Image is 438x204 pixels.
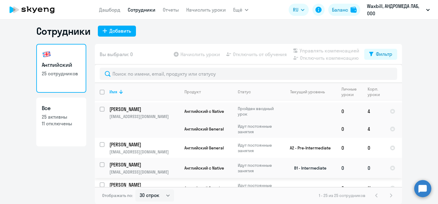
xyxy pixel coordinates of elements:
[36,25,91,37] h1: Сотрудники
[109,106,178,113] p: [PERSON_NAME]
[363,158,385,178] td: 0
[99,7,120,13] a: Дашборд
[280,138,337,158] td: A2 - Pre-Intermediate
[42,120,81,127] p: 11 отключены
[363,102,385,120] td: 4
[184,109,224,114] span: Английский с Native
[109,27,131,34] div: Добавить
[368,86,385,97] div: Корп. уроки
[109,181,178,188] p: [PERSON_NAME]
[184,126,224,132] span: Английский General
[233,6,242,13] span: Ещё
[109,149,179,155] p: [EMAIL_ADDRESS][DOMAIN_NAME]
[337,102,363,120] td: 0
[280,158,337,178] td: B1 - Intermediate
[186,7,226,13] a: Начислить уроки
[109,181,179,188] a: [PERSON_NAME]
[337,178,363,198] td: 0
[109,161,178,168] p: [PERSON_NAME]
[293,6,298,13] span: RU
[238,142,280,153] p: Идут постоянные занятия
[341,86,362,97] div: Личные уроки
[36,98,86,146] a: Все25 активны11 отключены
[42,113,81,120] p: 25 активны
[337,120,363,138] td: 0
[163,7,179,13] a: Отчеты
[363,120,385,138] td: 4
[337,138,363,158] td: 0
[42,61,81,69] h3: Английский
[332,6,348,13] div: Баланс
[184,185,226,191] span: Английский Premium
[128,7,155,13] a: Сотрудники
[42,49,52,59] img: english
[285,89,336,95] div: Текущий уровень
[364,2,433,17] button: Waxbill, АНДРОМЕДА ЛАБ, ООО
[109,106,179,113] a: [PERSON_NAME]
[42,104,81,112] h3: Все
[351,7,357,13] img: balance
[184,165,224,171] span: Английский с Native
[98,26,136,37] button: Добавить
[233,4,248,16] button: Ещё
[102,193,133,198] span: Отображать по:
[376,50,392,58] div: Фильтр
[289,4,309,16] button: RU
[109,114,179,119] p: [EMAIL_ADDRESS][DOMAIN_NAME]
[109,141,179,148] a: [PERSON_NAME]
[184,145,224,151] span: Английский General
[367,2,424,17] p: Waxbill, АНДРОМЕДА ЛАБ, ООО
[109,89,117,95] div: Имя
[238,123,280,134] p: Идут постоянные занятия
[238,89,251,95] div: Статус
[328,4,360,16] button: Балансbalance
[109,161,179,168] a: [PERSON_NAME]
[238,106,280,117] p: Пройден вводный урок
[100,68,397,80] input: Поиск по имени, email, продукту или статусу
[238,163,280,174] p: Идут постоянные занятия
[109,169,179,175] p: [EMAIL_ADDRESS][DOMAIN_NAME]
[337,158,363,178] td: 0
[290,89,325,95] div: Текущий уровень
[238,183,280,194] p: Идут постоянные занятия
[184,89,201,95] div: Продукт
[319,193,365,198] span: 1 - 25 из 25 сотрудников
[42,70,81,77] p: 25 сотрудников
[100,51,133,58] span: Вы выбрали: 0
[36,44,86,93] a: Английский25 сотрудников
[364,49,397,60] button: Фильтр
[109,89,179,95] div: Имя
[363,138,385,158] td: 0
[363,178,385,198] td: 11
[109,141,178,148] p: [PERSON_NAME]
